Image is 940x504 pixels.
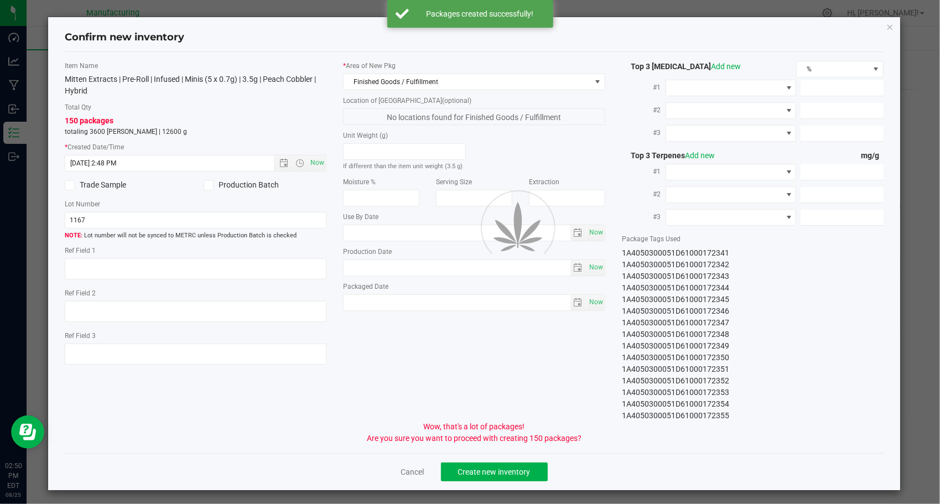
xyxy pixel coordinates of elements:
div: 1A4050300051D61000172347 [622,317,884,329]
div: Mitten Extracts | Pre-Roll | Infused | Minis (5 x 0.7g) | 3.5g | Peach Cobbler | Hybrid [65,74,327,97]
label: #2 [622,184,666,204]
span: Set Current date [586,259,605,276]
label: Item Name [65,61,327,71]
label: Serving Size [436,177,512,187]
label: Moisture % [343,177,419,187]
div: 1A4050300051D61000172351 [622,363,884,375]
a: Cancel [401,466,424,477]
label: Unit Weight (g) [343,131,466,141]
span: select [570,295,586,310]
span: Set Current date [586,225,605,241]
div: 1A4050300051D61000172345 [622,294,884,305]
label: #1 [622,77,666,97]
div: Wow, that's a lot of packages! Are you sure you want to proceed with creating 150 packages? [56,421,892,444]
span: No locations found for Finished Goods / Fulfillment [343,108,605,125]
span: Top 3 Terpenes [622,151,715,160]
span: (optional) [442,97,471,105]
span: Create new inventory [458,467,531,476]
label: #3 [622,123,666,143]
span: NO DATA FOUND [666,164,797,180]
iframe: Resource center [11,415,44,449]
span: select [586,260,605,276]
label: Trade Sample [65,179,188,191]
label: Use By Date [343,212,605,222]
label: Created Date/Time [65,142,327,152]
span: mg/g [861,151,884,160]
label: #2 [622,100,666,120]
div: 1A4050300051D61000172346 [622,305,884,317]
a: Add new [711,62,741,71]
div: 1A4050300051D61000172353 [622,387,884,398]
button: Create new inventory [441,463,548,481]
label: Ref Field 3 [65,331,327,341]
label: Lot Number [65,199,327,209]
span: NO DATA FOUND [666,102,797,119]
span: Top 3 [MEDICAL_DATA] [622,62,741,71]
span: select [570,260,586,276]
a: Add new [685,151,715,160]
div: Packages created successfully! [415,8,545,19]
h4: Confirm new inventory [65,30,184,45]
div: 1A4050300051D61000172354 [622,398,884,410]
span: select [586,295,605,310]
small: If different than the item unit weight (3.5 g) [343,163,463,170]
span: NO DATA FOUND [666,80,797,96]
div: 1A4050300051D61000172343 [622,271,884,282]
div: 1A4050300051D61000172344 [622,282,884,294]
label: Area of New Pkg [343,61,605,71]
div: 1A4050300051D61000172342 [622,259,884,271]
span: 150 packages [65,116,113,125]
div: 1A4050300051D61000172348 [622,329,884,340]
div: 1A4050300051D61000172355 [622,410,884,422]
span: Set Current date [586,294,605,310]
label: Extraction [529,177,605,187]
label: Package Tags Used [622,234,884,244]
span: Set Current date [308,155,327,171]
span: Open the time view [290,159,309,168]
label: #3 [622,207,666,227]
span: Open the date view [274,159,293,168]
label: Production Batch [204,179,326,191]
span: NO DATA FOUND [666,186,797,203]
div: 1A4050300051D61000172341 [622,247,884,259]
label: #1 [622,162,666,181]
span: select [570,225,586,241]
p: totaling 3600 [PERSON_NAME] | 12600 g [65,127,327,137]
span: Finished Goods / Fulfillment [344,74,591,90]
div: 1A4050300051D61000172352 [622,375,884,387]
span: NO DATA FOUND [666,209,797,226]
span: NO DATA FOUND [666,125,797,142]
span: select [586,225,605,241]
div: 1A4050300051D61000172350 [622,352,884,363]
label: Production Date [343,247,605,257]
span: % [797,61,869,77]
label: Total Qty [65,102,327,112]
span: Lot number will not be synced to METRC unless Production Batch is checked [65,231,327,241]
label: Location of [GEOGRAPHIC_DATA] [343,96,605,106]
label: Ref Field 1 [65,246,327,256]
label: Ref Field 2 [65,288,327,298]
label: Packaged Date [343,282,605,292]
div: 1A4050300051D61000172349 [622,340,884,352]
